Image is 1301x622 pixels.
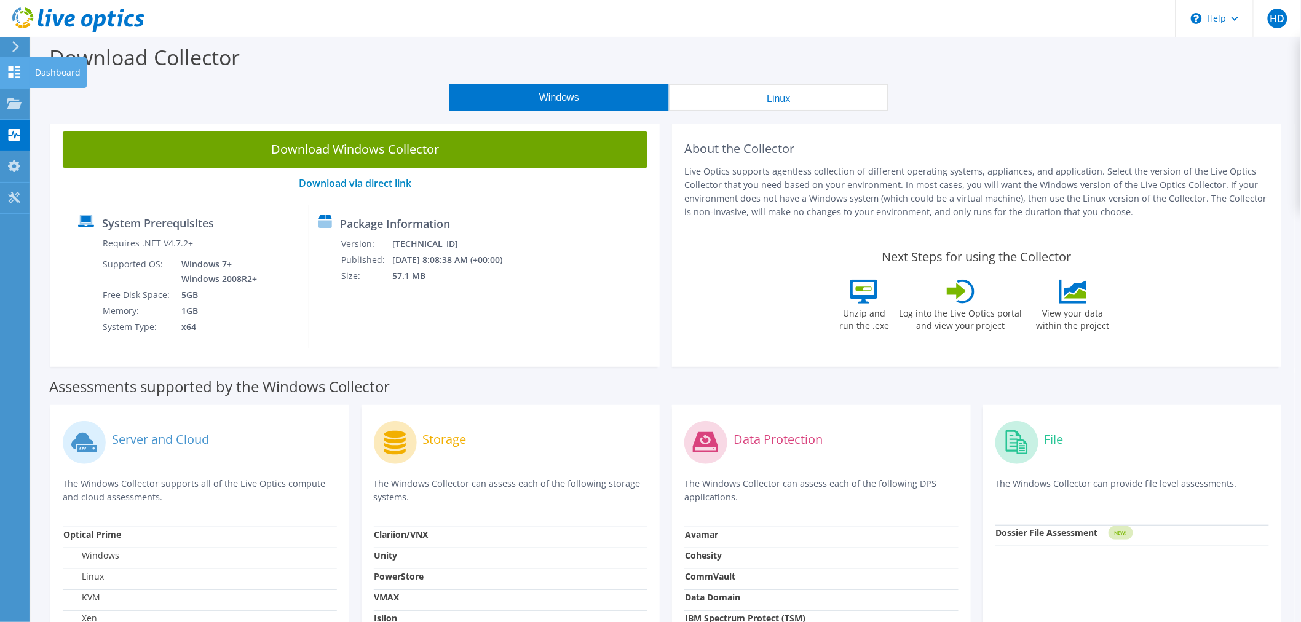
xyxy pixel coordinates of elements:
[996,527,1098,538] strong: Dossier File Assessment
[103,237,193,250] label: Requires .NET V4.7.2+
[1045,433,1064,446] label: File
[374,591,400,603] strong: VMAX
[1191,13,1202,24] svg: \n
[734,433,823,446] label: Data Protection
[172,287,259,303] td: 5GB
[392,236,519,252] td: [TECHNICAL_ID]
[102,217,214,229] label: System Prerequisites
[340,218,450,230] label: Package Information
[684,165,1269,219] p: Live Optics supports agentless collection of different operating systems, appliances, and applica...
[102,287,172,303] td: Free Disk Space:
[374,549,398,561] strong: Unity
[685,549,722,561] strong: Cohesity
[63,529,121,540] strong: Optical Prime
[172,256,259,287] td: Windows 7+ Windows 2008R2+
[374,477,648,504] p: The Windows Collector can assess each of the following storage systems.
[102,303,172,319] td: Memory:
[172,319,259,335] td: x64
[669,84,888,111] button: Linux
[49,43,240,71] label: Download Collector
[882,250,1072,264] label: Next Steps for using the Collector
[374,570,424,582] strong: PowerStore
[63,549,119,562] label: Windows
[899,304,1023,332] label: Log into the Live Optics portal and view your project
[63,477,337,504] p: The Windows Collector supports all of the Live Optics compute and cloud assessments.
[112,433,209,446] label: Server and Cloud
[392,252,519,268] td: [DATE] 8:08:38 AM (+00:00)
[341,236,392,252] td: Version:
[63,570,104,583] label: Linux
[449,84,669,111] button: Windows
[1029,304,1118,332] label: View your data within the project
[685,570,735,582] strong: CommVault
[374,529,429,540] strong: Clariion/VNX
[685,529,718,540] strong: Avamar
[684,477,959,504] p: The Windows Collector can assess each of the following DPS applications.
[1268,9,1287,28] span: HD
[392,268,519,284] td: 57.1 MB
[299,176,411,190] a: Download via direct link
[423,433,467,446] label: Storage
[102,319,172,335] td: System Type:
[63,131,647,168] a: Download Windows Collector
[49,380,390,393] label: Assessments supported by the Windows Collector
[836,304,893,332] label: Unzip and run the .exe
[341,268,392,284] td: Size:
[995,477,1270,502] p: The Windows Collector can provide file level assessments.
[29,57,87,88] div: Dashboard
[684,141,1269,156] h2: About the Collector
[102,256,172,287] td: Supported OS:
[63,591,100,604] label: KVM
[172,303,259,319] td: 1GB
[1114,530,1126,537] tspan: NEW!
[341,252,392,268] td: Published:
[685,591,740,603] strong: Data Domain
